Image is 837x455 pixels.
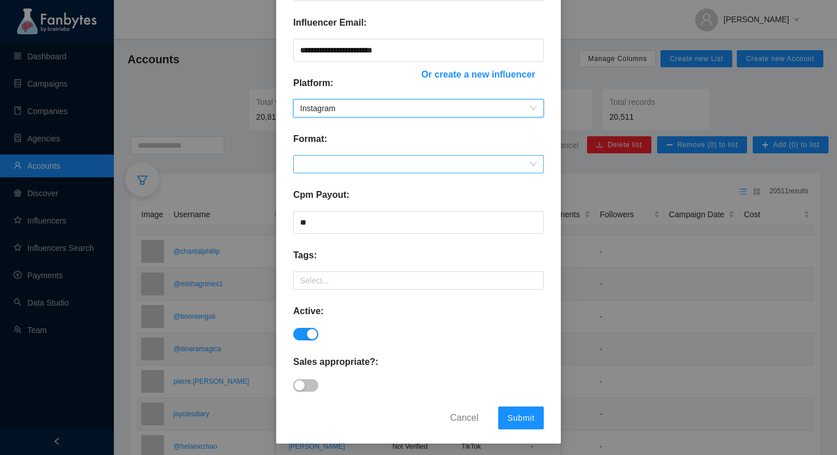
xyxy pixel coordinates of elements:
span: Submit [507,413,535,422]
button: Submit [498,407,544,429]
p: Tags: [293,249,317,262]
p: Format: [293,132,327,146]
button: Or create a new influencer [413,65,544,83]
span: Instagram [300,100,537,117]
p: Active: [293,304,323,318]
span: Cancel [450,411,478,425]
p: Sales appropriate?: [293,355,378,369]
span: Or create a new influencer [421,67,535,82]
p: Influencer Email: [293,16,367,30]
button: Cancel [441,408,487,426]
p: Platform: [293,76,333,90]
p: Cpm Payout: [293,188,350,202]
